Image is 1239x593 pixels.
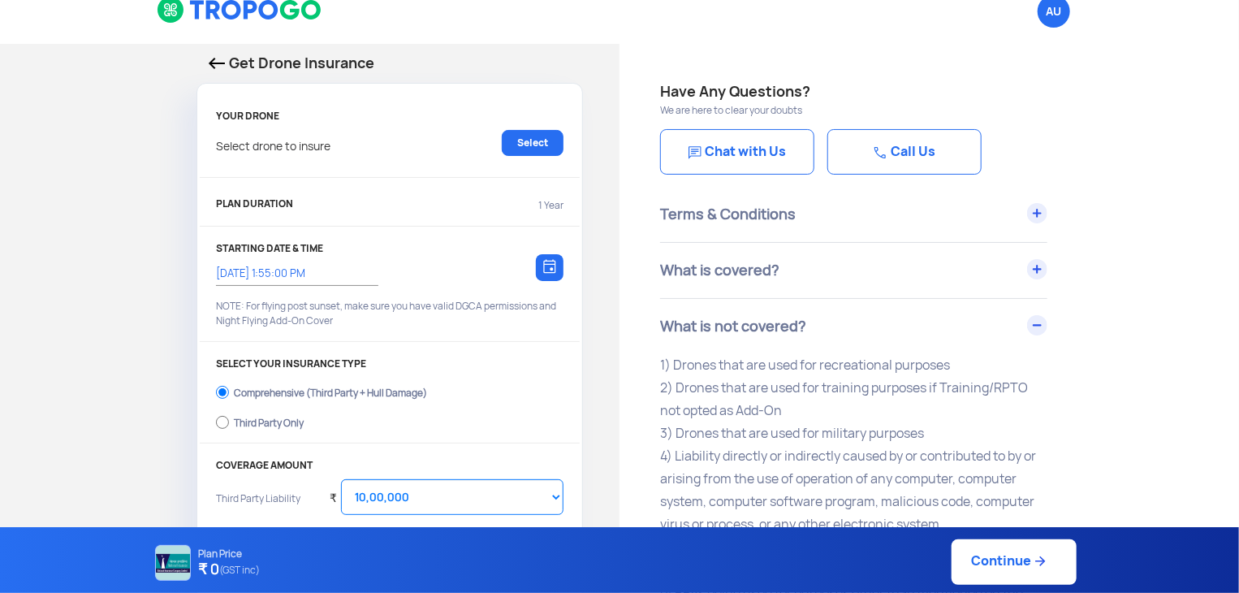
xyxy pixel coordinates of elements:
div: Comprehensive (Third Party + Hull Damage) [234,387,427,394]
p: YOUR DRONE [216,110,563,122]
input: Comprehensive (Third Party + Hull Damage) [216,381,229,404]
p: NOTE: For flying post sunset, make sure you have valid DGCA permissions and Night Flying Add-On C... [216,299,563,328]
a: Continue [952,539,1077,585]
div: ₹ 0 [330,516,365,561]
p: Plan Price [199,548,261,560]
div: Third Party Only [234,418,304,424]
a: Chat with Us [660,129,814,175]
img: Back [209,58,225,69]
input: Third Party Only [216,411,229,434]
img: Chat [689,146,702,159]
h4: ₹ 0 [199,560,261,581]
div: What is not covered? [660,299,1047,354]
p: Third Party Liability [216,491,317,528]
div: ₹ [330,471,337,516]
p: SELECT YOUR INSURANCE TYPE [216,358,563,370]
div: What is covered? [660,243,1047,298]
p: COVERAGE AMOUNT [216,460,563,471]
img: Chat [874,146,887,159]
a: Call Us [827,129,982,175]
img: ic_arrow_forward_blue.svg [1032,553,1048,569]
img: NATIONAL [155,545,191,581]
span: (GST inc) [220,560,261,581]
div: Terms & Conditions [660,187,1047,242]
p: STARTING DATE & TIME [216,243,563,254]
p: 1 Year [538,198,563,213]
p: Select drone to insure [216,130,330,156]
img: calendar-icon [543,259,556,274]
p: PLAN DURATION [216,198,293,213]
p: We are here to clear your doubts [660,103,1198,118]
h4: Have Any Questions? [660,80,1198,103]
a: Select [502,130,563,156]
p: Get Drone Insurance [209,52,571,75]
